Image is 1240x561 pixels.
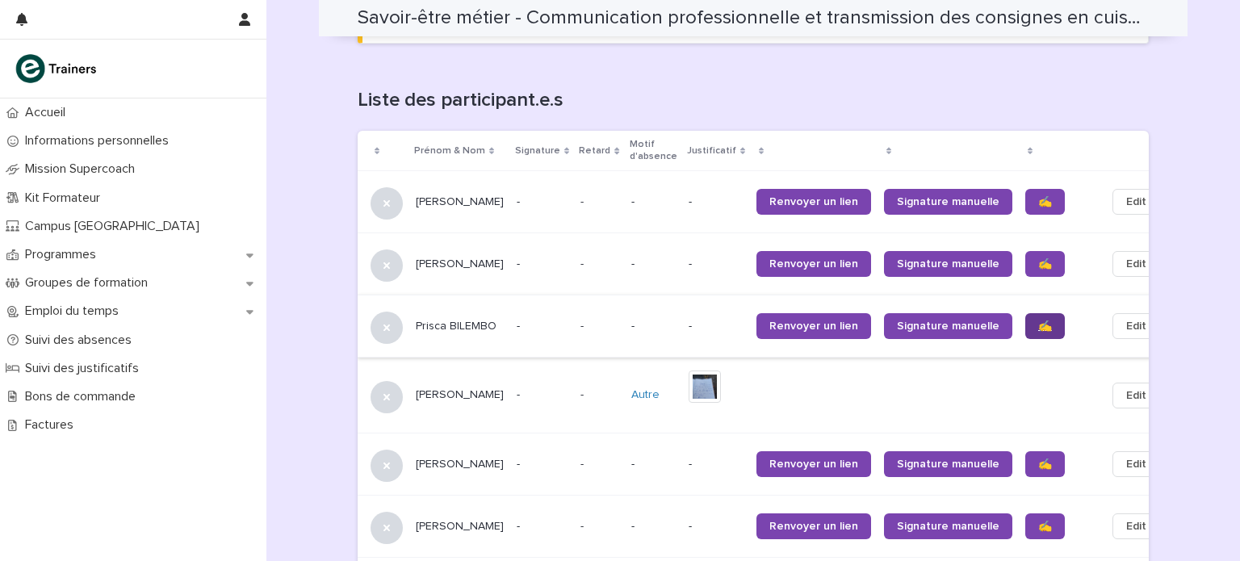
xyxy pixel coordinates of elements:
p: Justificatif [687,142,736,160]
tr: [PERSON_NAME]--- Autre Edit [358,358,1186,433]
p: - [631,320,676,333]
span: ✍️ [1038,521,1052,532]
span: ✍️ [1038,458,1052,470]
p: Mission Supercoach [19,161,148,177]
a: Renvoyer un lien [756,451,871,477]
p: Campus [GEOGRAPHIC_DATA] [19,219,212,234]
p: [PERSON_NAME] [416,388,504,402]
p: - [631,257,676,271]
p: Suivi des absences [19,333,145,348]
button: Edit [1112,513,1160,539]
span: Renvoyer un lien [769,320,858,332]
span: ✍️ [1038,258,1052,270]
p: Retard [579,142,610,160]
tr: Prisca BILEMBO--- --Renvoyer un lienSignature manuelle✍️Edit [358,295,1186,358]
p: - [580,454,587,471]
span: ✍️ [1038,196,1052,207]
a: Renvoyer un lien [756,313,871,339]
p: - [631,195,676,209]
a: Signature manuelle [884,251,1012,277]
span: Renvoyer un lien [769,458,858,470]
p: - [517,520,568,534]
p: - [580,316,587,333]
p: - [689,320,744,333]
a: ✍️ [1025,313,1065,339]
p: Factures [19,417,86,433]
p: [PERSON_NAME] [416,195,504,209]
span: Signature manuelle [897,458,999,470]
p: Signature [515,142,560,160]
p: Groupes de formation [19,275,161,291]
span: Signature manuelle [897,196,999,207]
tr: [PERSON_NAME]--- --Renvoyer un lienSignature manuelle✍️Edit [358,171,1186,233]
p: Suivi des justificatifs [19,361,152,376]
span: ✍️ [1038,320,1052,332]
p: - [517,388,568,402]
span: Edit [1126,456,1146,472]
a: ✍️ [1025,451,1065,477]
tr: [PERSON_NAME]--- --Renvoyer un lienSignature manuelle✍️Edit [358,433,1186,496]
p: Emploi du temps [19,304,132,319]
p: - [631,520,676,534]
p: - [580,517,587,534]
button: Edit [1112,189,1160,215]
h1: Liste des participant.e.s [358,89,1149,112]
p: Accueil [19,105,78,120]
a: Renvoyer un lien [756,513,871,539]
h2: Savoir-être métier - Communication professionnelle et transmission des consignes en cuisine [358,6,1142,30]
p: Bons de commande [19,389,149,404]
a: Renvoyer un lien [756,189,871,215]
a: Signature manuelle [884,451,1012,477]
tr: [PERSON_NAME]--- --Renvoyer un lienSignature manuelle✍️Edit [358,496,1186,558]
button: Edit [1112,383,1160,408]
p: Prénom & Nom [414,142,485,160]
span: Renvoyer un lien [769,196,858,207]
span: Signature manuelle [897,320,999,332]
button: Edit [1112,251,1160,277]
p: Motif d'absence [630,136,677,165]
span: Edit [1126,387,1146,404]
p: Programmes [19,247,109,262]
p: - [689,520,744,534]
a: Signature manuelle [884,513,1012,539]
p: - [631,458,676,471]
button: Edit [1112,451,1160,477]
p: [PERSON_NAME] [416,257,504,271]
span: Signature manuelle [897,521,999,532]
p: - [517,195,568,209]
p: Informations personnelles [19,133,182,149]
span: Signature manuelle [897,258,999,270]
p: - [517,320,568,333]
p: [PERSON_NAME] [416,520,504,534]
a: Autre [631,388,660,402]
p: - [580,192,587,209]
span: Edit [1126,256,1146,272]
p: - [689,458,744,471]
a: Signature manuelle [884,313,1012,339]
a: Signature manuelle [884,189,1012,215]
a: ✍️ [1025,251,1065,277]
span: Edit [1126,518,1146,534]
p: Kit Formateur [19,190,113,206]
a: Renvoyer un lien [756,251,871,277]
p: - [689,257,744,271]
span: Edit [1126,194,1146,210]
p: - [689,195,744,209]
tr: [PERSON_NAME]--- --Renvoyer un lienSignature manuelle✍️Edit [358,233,1186,295]
p: Prisca BILEMBO [416,320,504,333]
button: Edit [1112,313,1160,339]
p: - [517,458,568,471]
p: [PERSON_NAME] [416,458,504,471]
p: - [580,385,587,402]
p: - [580,254,587,271]
span: Edit [1126,318,1146,334]
img: K0CqGN7SDeD6s4JG8KQk [13,52,102,85]
p: - [517,257,568,271]
span: Renvoyer un lien [769,258,858,270]
a: ✍️ [1025,513,1065,539]
span: Renvoyer un lien [769,521,858,532]
a: ✍️ [1025,189,1065,215]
